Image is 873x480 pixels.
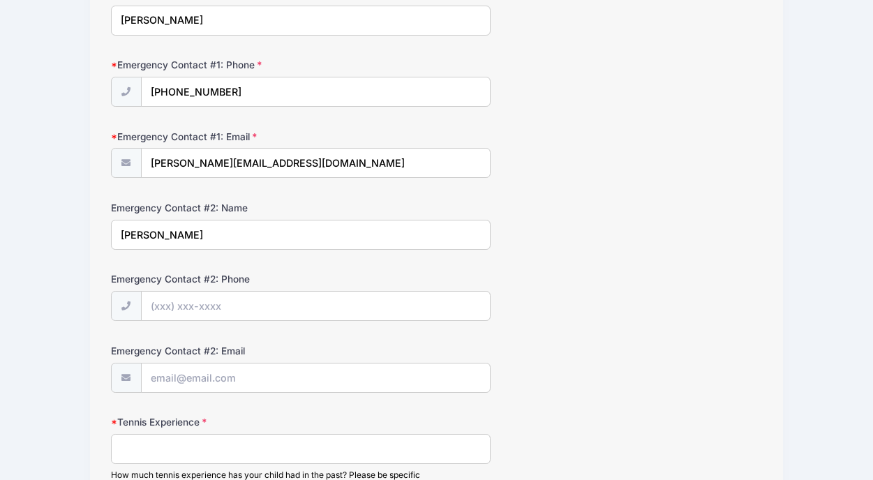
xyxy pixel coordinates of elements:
[141,291,491,321] input: (xxx) xxx-xxxx
[141,77,491,107] input: (xxx) xxx-xxxx
[111,415,328,429] label: Tennis Experience
[111,201,328,215] label: Emergency Contact #2: Name
[111,272,328,286] label: Emergency Contact #2: Phone
[141,148,491,178] input: email@email.com
[111,344,328,358] label: Emergency Contact #2: Email
[111,58,328,72] label: Emergency Contact #1: Phone
[111,130,328,144] label: Emergency Contact #1: Email
[141,363,491,393] input: email@email.com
